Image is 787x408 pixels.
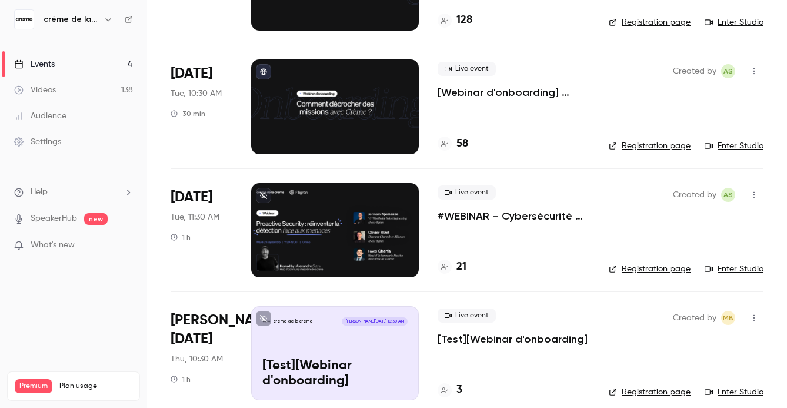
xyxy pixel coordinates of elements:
[15,10,34,29] img: crème de la crème
[262,359,408,389] p: [Test][Webinar d'onboarding]
[456,259,466,275] h4: 21
[721,64,735,78] span: Alexandre Sutra
[438,332,588,346] a: [Test][Webinar d'onboarding]
[438,62,496,76] span: Live event
[171,306,232,400] div: Jan 1 Thu, 10:30 AM (Europe/Paris)
[84,213,108,225] span: new
[171,109,205,118] div: 30 min
[438,209,590,223] a: #WEBINAR – Cybersécurité proactive : une nouvelle ère pour la détection des menaces avec [PERSON_...
[609,16,691,28] a: Registration page
[723,64,733,78] span: AS
[171,188,212,207] span: [DATE]
[673,188,716,202] span: Created by
[609,263,691,275] a: Registration page
[119,240,133,251] iframe: Noticeable Trigger
[705,263,763,275] a: Enter Studio
[171,233,191,242] div: 1 h
[274,319,313,324] p: crème de la crème
[14,58,55,70] div: Events
[15,379,52,393] span: Premium
[705,140,763,152] a: Enter Studio
[456,12,472,28] h4: 128
[59,382,132,391] span: Plan usage
[14,110,66,122] div: Audience
[171,183,232,277] div: Sep 23 Tue, 11:30 AM (Europe/Paris)
[609,386,691,398] a: Registration page
[705,386,763,398] a: Enter Studio
[705,16,763,28] a: Enter Studio
[251,306,419,400] a: [Test][Webinar d'onboarding] crème de la crème[PERSON_NAME][DATE] 10:30 AM[Test][Webinar d'onboar...
[171,88,222,99] span: Tue, 10:30 AM
[438,12,472,28] a: 128
[14,186,133,198] li: help-dropdown-opener
[438,136,468,152] a: 58
[609,140,691,152] a: Registration page
[171,374,191,384] div: 1 h
[171,59,232,154] div: Sep 23 Tue, 10:30 AM (Europe/Madrid)
[438,85,590,99] a: [Webinar d'onboarding] Crème de la Crème : [PERSON_NAME] & Q&A par [PERSON_NAME]
[438,309,496,323] span: Live event
[456,136,468,152] h4: 58
[673,311,716,325] span: Created by
[171,353,223,365] span: Thu, 10:30 AM
[14,136,61,148] div: Settings
[438,185,496,200] span: Live event
[14,84,56,96] div: Videos
[723,188,733,202] span: AS
[44,14,99,25] h6: crème de la crème
[171,311,278,349] span: [PERSON_NAME][DATE]
[438,259,466,275] a: 21
[438,382,462,398] a: 3
[673,64,716,78] span: Created by
[723,311,733,325] span: mb
[721,311,735,325] span: melanie b
[31,239,75,251] span: What's new
[171,64,212,83] span: [DATE]
[171,211,219,223] span: Tue, 11:30 AM
[342,317,407,326] span: [PERSON_NAME][DATE] 10:30 AM
[31,213,77,225] a: SpeakerHub
[31,186,48,198] span: Help
[456,382,462,398] h4: 3
[721,188,735,202] span: Alexandre Sutra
